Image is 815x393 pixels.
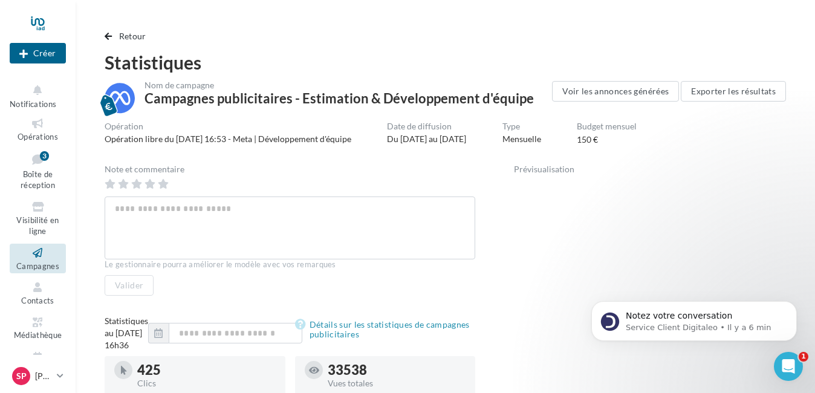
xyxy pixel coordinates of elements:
iframe: Intercom notifications message [573,276,815,360]
div: Le gestionnaire pourra améliorer le modèle avec vos remarques [105,259,475,270]
div: Clics [137,379,276,388]
div: Du [DATE] au [DATE] [387,133,466,145]
div: Budget mensuel [577,122,637,131]
span: Campagnes [16,261,59,271]
iframe: Intercom live chat [774,352,803,381]
div: 425 [137,363,276,377]
p: [PERSON_NAME] [35,370,52,382]
span: Notifications [10,99,56,109]
div: Campagnes publicitaires - Estimation & Développement d'équipe [144,92,534,105]
div: 3 [40,151,49,161]
span: Contacts [21,296,54,305]
div: Opération libre du [DATE] 16:53 - Meta | Développement d'équipe [105,133,351,145]
span: Visibilité en ligne [16,215,59,236]
div: Vues totales [328,379,466,388]
span: Sp [16,370,27,382]
a: Sp [PERSON_NAME] [10,365,66,388]
span: Boîte de réception [21,169,55,190]
div: Nom de campagne [144,81,534,89]
div: Opération [105,122,351,131]
div: Mensuelle [502,133,541,145]
button: Voir les annonces générées [552,81,679,102]
button: Retour [105,29,151,44]
div: 150 € [577,134,598,146]
div: Note et commentaire [105,165,475,174]
div: Type [502,122,541,131]
span: Retour [119,31,146,41]
div: 33538 [328,363,466,377]
a: Boîte de réception3 [10,149,66,193]
a: Calendrier [10,348,66,377]
div: Prévisualisation [514,165,786,174]
span: Opérations [18,132,58,141]
span: Médiathèque [14,331,62,340]
a: Médiathèque [10,313,66,343]
button: Exporter les résultats [681,81,786,102]
a: Détails sur les statistiques de campagnes publicitaires [295,317,476,342]
a: Visibilité en ligne [10,198,66,239]
a: Contacts [10,278,66,308]
div: Nouvelle campagne [10,43,66,63]
button: Créer [10,43,66,63]
span: 1 [799,352,808,362]
button: Valider [105,275,154,296]
div: Statistiques [105,53,786,71]
div: Statistiques au [DATE] 16h36 [105,315,148,351]
a: Opérations [10,114,66,144]
a: Campagnes [10,244,66,273]
div: Date de diffusion [387,122,466,131]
